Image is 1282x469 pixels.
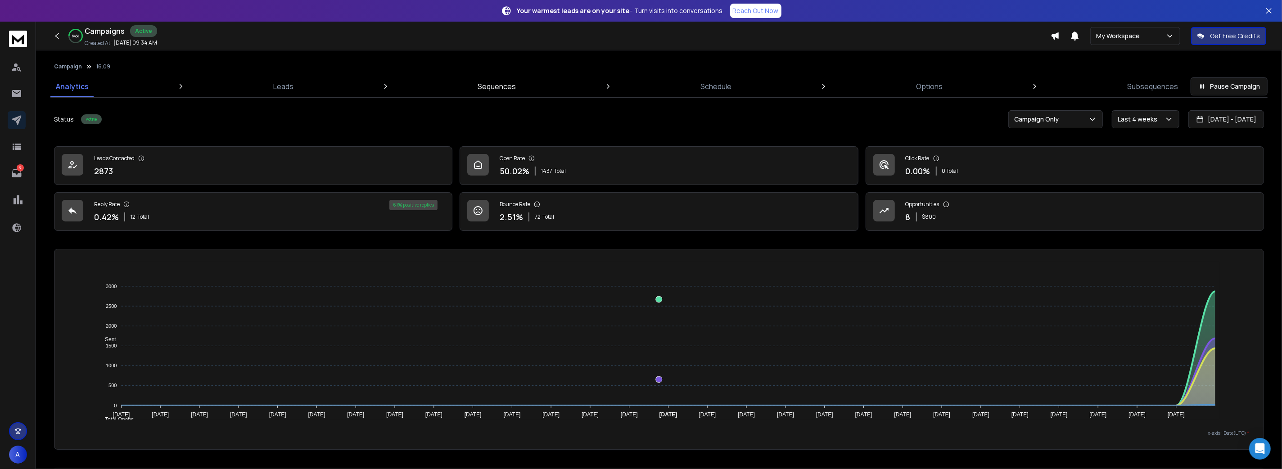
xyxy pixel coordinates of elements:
[1191,77,1268,95] button: Pause Campaign
[933,411,950,418] tspan: [DATE]
[191,411,208,418] tspan: [DATE]
[9,446,27,464] button: A
[54,63,82,70] button: Campaign
[114,403,117,408] tspan: 0
[1127,81,1178,92] p: Subsequences
[1090,411,1107,418] tspan: [DATE]
[273,81,293,92] p: Leads
[94,211,119,223] p: 0.42 %
[906,165,930,177] p: 0.00 %
[906,211,911,223] p: 8
[942,167,958,175] p: 0 Total
[460,192,858,231] a: Bounce Rate2.51%72Total
[54,192,452,231] a: Reply Rate0.42%12Total67% positive replies
[460,146,858,185] a: Open Rate50.02%1437Total
[535,213,541,221] span: 72
[554,167,566,175] span: Total
[308,411,325,418] tspan: [DATE]
[17,164,24,171] p: 3
[72,33,79,39] p: 64 %
[50,76,94,97] a: Analytics
[777,411,794,418] tspan: [DATE]
[106,323,117,329] tspan: 2000
[347,411,364,418] tspan: [DATE]
[108,383,117,388] tspan: 500
[695,76,737,97] a: Schedule
[1051,411,1068,418] tspan: [DATE]
[54,115,76,124] p: Status:
[69,430,1249,437] p: x-axis : Date(UTC)
[54,146,452,185] a: Leads Contacted2873
[131,213,135,221] span: 12
[389,200,438,210] div: 67 % positive replies
[621,411,638,418] tspan: [DATE]
[500,201,530,208] p: Bounce Rate
[1168,411,1185,418] tspan: [DATE]
[113,39,157,46] p: [DATE] 09:34 AM
[894,411,912,418] tspan: [DATE]
[94,155,135,162] p: Leads Contacted
[268,76,299,97] a: Leads
[738,411,755,418] tspan: [DATE]
[94,165,113,177] p: 2873
[1096,32,1143,41] p: My Workspace
[106,303,117,309] tspan: 2500
[541,167,552,175] span: 1437
[465,411,482,418] tspan: [DATE]
[98,336,116,343] span: Sent
[106,284,117,289] tspan: 3000
[730,4,781,18] a: Reach Out Now
[699,411,716,418] tspan: [DATE]
[1122,76,1183,97] a: Subsequences
[500,155,525,162] p: Open Rate
[425,411,442,418] tspan: [DATE]
[106,343,117,348] tspan: 1500
[1191,27,1266,45] button: Get Free Credits
[659,411,677,418] tspan: [DATE]
[478,81,516,92] p: Sequences
[517,6,630,15] strong: Your warmest leads are on your site
[9,31,27,47] img: logo
[1011,411,1029,418] tspan: [DATE]
[972,411,989,418] tspan: [DATE]
[106,363,117,368] tspan: 1000
[85,26,125,36] h1: Campaigns
[500,211,523,223] p: 2.51 %
[582,411,599,418] tspan: [DATE]
[96,63,110,70] p: 16.09
[8,164,26,182] a: 3
[906,201,939,208] p: Opportunities
[916,81,943,92] p: Options
[94,201,120,208] p: Reply Rate
[517,6,723,15] p: – Turn visits into conversations
[1210,32,1260,41] p: Get Free Credits
[906,155,930,162] p: Click Rate
[504,411,521,418] tspan: [DATE]
[1188,110,1264,128] button: [DATE] - [DATE]
[386,411,403,418] tspan: [DATE]
[1249,438,1271,460] div: Open Intercom Messenger
[81,114,102,124] div: Active
[152,411,169,418] tspan: [DATE]
[473,76,522,97] a: Sequences
[98,416,134,423] span: Total Opens
[816,411,833,418] tspan: [DATE]
[542,213,554,221] span: Total
[922,213,936,221] p: $ 800
[866,146,1264,185] a: Click Rate0.00%0 Total
[137,213,149,221] span: Total
[866,192,1264,231] a: Opportunities8$800
[230,411,247,418] tspan: [DATE]
[56,81,89,92] p: Analytics
[269,411,286,418] tspan: [DATE]
[1118,115,1161,124] p: Last 4 weeks
[700,81,731,92] p: Schedule
[1014,115,1062,124] p: Campaign Only
[855,411,872,418] tspan: [DATE]
[542,411,560,418] tspan: [DATE]
[130,25,157,37] div: Active
[500,165,529,177] p: 50.02 %
[113,411,130,418] tspan: [DATE]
